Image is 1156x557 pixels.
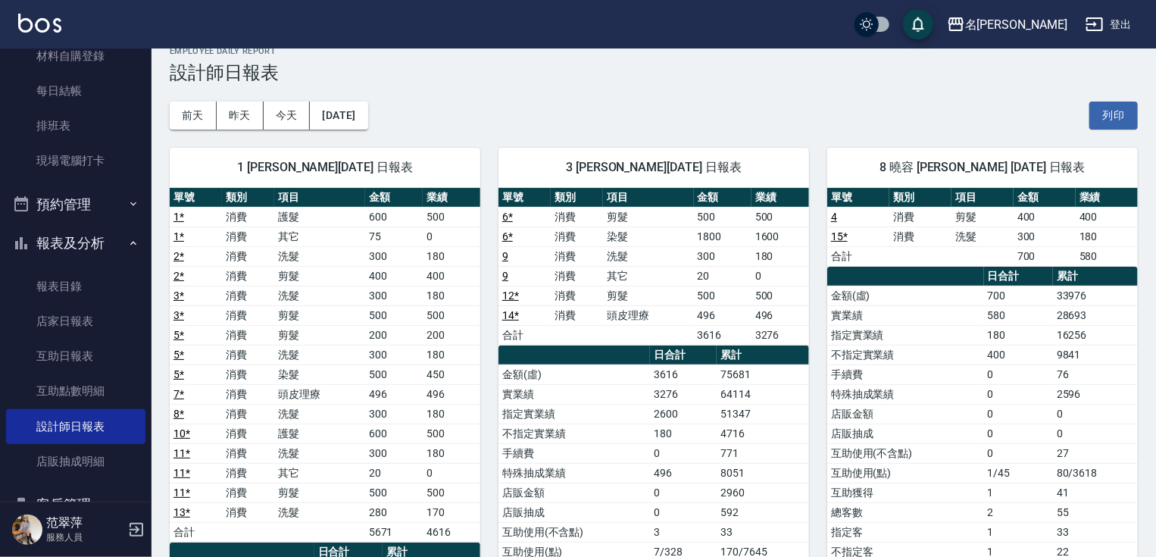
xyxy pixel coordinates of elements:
td: 0 [984,443,1053,463]
button: 列印 [1089,102,1138,130]
td: 金額(虛) [827,286,984,305]
a: 報表目錄 [6,269,145,304]
td: 洗髮 [274,286,365,305]
td: 300 [1014,227,1076,246]
td: 洗髮 [274,443,365,463]
td: 64114 [717,384,809,404]
td: 2600 [650,404,717,424]
td: 頭皮理療 [603,305,694,325]
th: 單號 [170,188,222,208]
td: 20 [694,266,751,286]
td: 28693 [1053,305,1138,325]
td: 400 [1076,207,1138,227]
a: 9 [502,270,508,282]
td: 180 [984,325,1053,345]
td: 496 [751,305,809,325]
td: 消費 [222,325,274,345]
td: 16256 [1053,325,1138,345]
td: 450 [423,365,480,384]
td: 20 [365,463,423,483]
td: 300 [365,345,423,365]
th: 項目 [603,188,694,208]
td: 手續費 [827,365,984,384]
td: 消費 [222,266,274,286]
td: 500 [365,305,423,325]
a: 互助日報表 [6,339,145,374]
th: 金額 [1014,188,1076,208]
td: 店販金額 [827,404,984,424]
th: 單號 [498,188,551,208]
td: 300 [365,246,423,266]
td: 3276 [650,384,717,404]
td: 0 [984,404,1053,424]
td: 其它 [274,227,365,246]
td: 互助使用(點) [827,463,984,483]
td: 剪髮 [274,305,365,325]
td: 指定實業績 [827,325,984,345]
td: 0 [423,463,480,483]
td: 店販抽成 [498,502,650,522]
td: 1/45 [984,463,1053,483]
td: 消費 [551,207,603,227]
td: 合計 [498,325,551,345]
td: 消費 [551,266,603,286]
th: 業績 [1076,188,1138,208]
td: 2 [984,502,1053,522]
button: 昨天 [217,102,264,130]
td: 總客數 [827,502,984,522]
td: 700 [984,286,1053,305]
td: 消費 [222,345,274,365]
td: 33 [717,522,809,542]
td: 0 [650,443,717,463]
button: 客戶管理 [6,485,145,524]
td: 消費 [222,404,274,424]
td: 其它 [274,463,365,483]
table: a dense table [498,188,809,346]
td: 300 [365,404,423,424]
button: 今天 [264,102,311,130]
a: 每日結帳 [6,74,145,108]
table: a dense table [170,188,480,543]
td: 合計 [170,522,222,542]
h5: 范翠萍 [46,515,123,530]
td: 8051 [717,463,809,483]
td: 500 [751,207,809,227]
td: 500 [423,483,480,502]
td: 不指定實業績 [498,424,650,443]
td: 護髮 [274,207,365,227]
td: 0 [984,424,1053,443]
td: 消費 [222,227,274,246]
th: 日合計 [650,346,717,365]
td: 700 [1014,246,1076,266]
td: 51347 [717,404,809,424]
table: a dense table [827,188,1138,267]
td: 200 [423,325,480,345]
td: 80/3618 [1053,463,1138,483]
td: 180 [751,246,809,266]
td: 592 [717,502,809,522]
td: 剪髮 [951,207,1014,227]
a: 店販抽成明細 [6,444,145,479]
td: 280 [365,502,423,522]
td: 4616 [423,522,480,542]
td: 75 [365,227,423,246]
td: 33976 [1053,286,1138,305]
td: 染髮 [274,365,365,384]
h3: 設計師日報表 [170,62,1138,83]
span: 3 [PERSON_NAME][DATE] 日報表 [517,160,791,175]
td: 1 [984,483,1053,502]
td: 180 [423,345,480,365]
td: 剪髮 [274,266,365,286]
a: 店家日報表 [6,304,145,339]
td: 護髮 [274,424,365,443]
td: 400 [1014,207,1076,227]
th: 類別 [889,188,951,208]
td: 500 [694,207,751,227]
td: 洗髮 [274,345,365,365]
td: 特殊抽成業績 [498,463,650,483]
span: 8 曉容 [PERSON_NAME] [DATE] 日報表 [845,160,1120,175]
td: 特殊抽成業績 [827,384,984,404]
td: 合計 [827,246,889,266]
td: 洗髮 [274,404,365,424]
button: [DATE] [310,102,367,130]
